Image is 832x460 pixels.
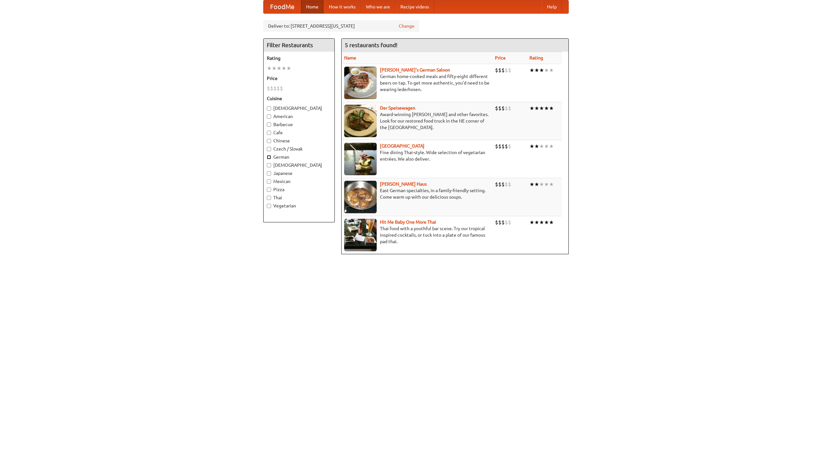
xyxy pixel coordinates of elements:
a: Price [495,55,506,60]
label: Japanese [267,170,331,177]
label: Pizza [267,186,331,193]
label: [DEMOGRAPHIC_DATA] [267,162,331,168]
li: ★ [544,105,549,112]
input: German [267,155,271,159]
h4: Filter Restaurants [264,39,334,52]
li: $ [501,181,505,188]
a: Rating [529,55,543,60]
li: $ [505,181,508,188]
label: Cafe [267,129,331,136]
li: ★ [549,181,554,188]
a: Name [344,55,356,60]
input: Pizza [267,188,271,192]
li: ★ [539,181,544,188]
li: ★ [544,67,549,74]
li: ★ [534,67,539,74]
img: satay.jpg [344,143,377,175]
li: ★ [286,65,291,72]
li: ★ [539,67,544,74]
a: Hit Me Baby One More Thai [380,219,436,225]
p: Award-winning [PERSON_NAME] and other favorites. Look for our restored food truck in the NE corne... [344,111,490,131]
li: ★ [281,65,286,72]
a: Recipe videos [395,0,434,13]
input: [DEMOGRAPHIC_DATA] [267,163,271,167]
a: FoodMe [264,0,301,13]
img: kohlhaus.jpg [344,181,377,213]
li: ★ [549,219,554,226]
a: Der Speisewagen [380,105,415,111]
a: How it works [324,0,361,13]
a: [PERSON_NAME]'s German Saloon [380,67,450,72]
li: $ [505,143,508,150]
li: $ [505,105,508,112]
input: Japanese [267,171,271,176]
li: $ [280,85,283,92]
li: ★ [277,65,281,72]
li: ★ [534,219,539,226]
input: Vegetarian [267,204,271,208]
li: ★ [544,143,549,150]
img: speisewagen.jpg [344,105,377,137]
li: $ [505,219,508,226]
li: ★ [549,143,554,150]
p: Thai food with a youthful bar scene. Try our tropical inspired cocktails, or tuck into a plate of... [344,225,490,245]
input: Thai [267,196,271,200]
li: $ [495,67,498,74]
li: ★ [539,105,544,112]
label: Vegetarian [267,203,331,209]
li: ★ [549,105,554,112]
a: Who we are [361,0,395,13]
li: $ [495,219,498,226]
p: Fine dining Thai-style. Wide selection of vegetarian entrées. We also deliver. [344,149,490,162]
img: babythai.jpg [344,219,377,251]
label: American [267,113,331,120]
li: ★ [544,219,549,226]
li: $ [505,67,508,74]
a: [GEOGRAPHIC_DATA] [380,143,424,149]
li: $ [495,143,498,150]
li: $ [498,67,501,74]
li: $ [508,67,511,74]
h5: Cuisine [267,95,331,102]
input: Barbecue [267,123,271,127]
li: ★ [534,181,539,188]
label: Chinese [267,138,331,144]
li: $ [498,219,501,226]
h5: Rating [267,55,331,61]
li: $ [277,85,280,92]
a: Help [542,0,562,13]
label: German [267,154,331,160]
li: ★ [529,219,534,226]
li: $ [498,105,501,112]
li: ★ [544,181,549,188]
li: ★ [529,181,534,188]
input: [DEMOGRAPHIC_DATA] [267,106,271,111]
li: $ [495,181,498,188]
input: American [267,114,271,119]
li: $ [508,143,511,150]
a: [PERSON_NAME] Haus [380,181,427,187]
input: Chinese [267,139,271,143]
li: ★ [539,143,544,150]
li: $ [267,85,270,92]
li: $ [508,181,511,188]
li: ★ [534,105,539,112]
input: Czech / Slovak [267,147,271,151]
li: $ [270,85,273,92]
li: ★ [272,65,277,72]
li: ★ [539,219,544,226]
h5: Price [267,75,331,82]
li: $ [508,219,511,226]
li: $ [501,67,505,74]
li: ★ [529,105,534,112]
input: Cafe [267,131,271,135]
li: ★ [529,143,534,150]
a: Change [399,23,414,29]
li: ★ [534,143,539,150]
li: $ [501,219,505,226]
li: $ [498,181,501,188]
